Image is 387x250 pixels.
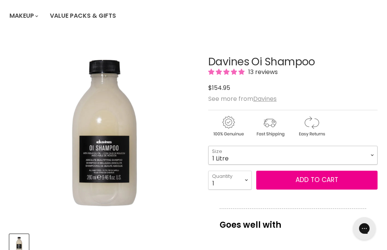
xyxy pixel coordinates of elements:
img: shipping.gif [250,115,290,138]
button: Add to cart [256,171,378,190]
a: Davines [253,94,277,103]
iframe: Gorgias live chat messenger [349,215,379,242]
span: 5.00 stars [208,68,246,76]
div: Davines Oi Shampoo image. Click or Scroll to Zoom. [9,37,199,227]
span: $154.95 [208,83,230,92]
a: Value Packs & Gifts [44,8,122,24]
h1: Davines Oi Shampoo [208,56,378,68]
select: Quantity [208,171,252,190]
img: genuine.gif [208,115,248,138]
span: 13 reviews [246,68,278,76]
span: See more from [208,94,277,103]
a: Makeup [4,8,43,24]
img: returns.gif [291,115,331,138]
p: Goes well with [220,208,366,233]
